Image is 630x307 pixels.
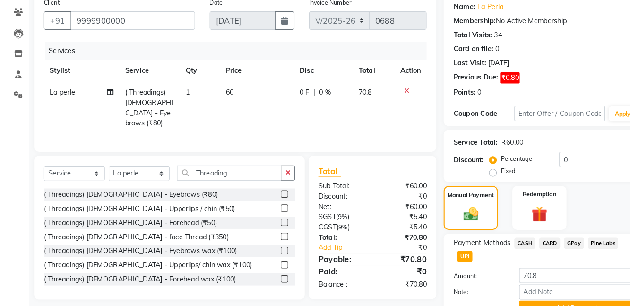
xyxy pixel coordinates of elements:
[43,222,210,232] div: ( Threadings) [DEMOGRAPHIC_DATA] - Forehead (₹50)
[440,96,461,105] div: Points:
[348,96,361,105] span: 70.8
[479,40,486,50] div: 34
[291,96,300,105] span: 0 F
[510,209,535,228] img: _gift.svg
[361,256,421,268] div: ₹70.80
[361,236,421,246] div: ₹70.80
[361,216,421,226] div: ₹5.40
[371,246,421,256] div: ₹0
[302,236,361,246] div: Total:
[432,290,496,298] label: Note:
[361,226,421,236] div: ₹5.40
[361,268,421,280] div: ₹0
[503,271,616,285] input: Amount
[463,96,466,105] div: 0
[43,277,229,287] div: ( Threadings) [DEMOGRAPHIC_DATA] - Forehead wax (₹100)
[43,22,69,40] button: +91
[43,51,421,69] div: Services
[590,114,617,128] button: Apply
[302,281,361,291] div: Balance :
[43,9,58,18] label: Client
[432,274,496,283] label: Amount:
[547,241,566,252] span: GPay
[486,144,507,154] div: ₹60.00
[43,208,228,218] div: ( Threadings) [DEMOGRAPHIC_DATA] - Upperlips / chin (₹50)
[361,196,421,206] div: ₹0
[499,241,519,252] span: CASH
[219,96,226,105] span: 60
[361,281,421,291] div: ₹70.80
[440,12,461,22] div: Name:
[48,96,73,105] span: La perle
[310,96,321,105] span: 0 %
[328,227,337,235] span: 9%
[440,53,478,63] div: Card on file:
[302,196,361,206] div: Discount:
[302,216,361,226] div: ( )
[302,268,361,280] div: Paid:
[43,194,211,204] div: ( Threadings) [DEMOGRAPHIC_DATA] - Eyebrows (₹80)
[300,9,341,18] label: Invoice Number
[434,196,479,204] label: Manual Payment
[440,161,469,171] div: Discount:
[473,67,493,77] div: [DATE]
[43,249,230,259] div: ( Threadings) [DEMOGRAPHIC_DATA] - Eyebrows wax (₹100)
[485,160,516,169] label: Percentage
[180,96,184,105] span: 1
[309,217,326,225] span: SGST
[570,241,600,252] span: Pine Labs
[43,69,116,90] th: Stylist
[440,26,616,36] div: No Active Membership
[485,81,504,92] span: ₹0.80
[485,173,500,181] label: Fixed
[523,241,543,252] span: CARD
[440,144,483,154] div: Service Total:
[440,116,498,126] div: Coupon Code
[302,206,361,216] div: Net:
[443,254,458,265] span: UPI
[309,227,326,235] span: CGST
[480,53,484,63] div: 0
[328,217,337,225] span: 9%
[309,172,330,182] span: Total
[499,114,587,128] input: Enter Offer / Coupon Code
[507,195,539,203] label: Redemption
[213,69,285,90] th: Price
[342,69,383,90] th: Total
[440,26,481,36] div: Membership:
[203,9,216,18] label: Date
[503,287,616,301] input: Add Note
[43,236,222,246] div: ( Threadings) [DEMOGRAPHIC_DATA] - face Thread (₹350)
[302,186,361,196] div: Sub Total:
[361,206,421,216] div: ₹60.00
[121,96,168,134] span: ( Threadings) [DEMOGRAPHIC_DATA] - Eyebrows (₹80)
[304,96,306,105] span: |
[302,256,361,268] div: Payable:
[361,186,421,196] div: ₹60.00
[116,69,174,90] th: Service
[440,81,483,92] div: Previous Due:
[43,263,244,273] div: ( Threadings) [DEMOGRAPHIC_DATA] - Upperlips/ chin wax (₹100)
[382,69,414,90] th: Action
[285,69,342,90] th: Disc
[172,171,273,186] input: Search or Scan
[302,246,371,256] a: Add Tip
[174,69,213,90] th: Qty
[440,40,477,50] div: Total Visits:
[68,22,189,40] input: Search by Name/Mobile/Email/Code
[302,226,361,236] div: ( )
[445,210,468,227] img: _cash.svg
[440,241,495,251] span: Payment Methods
[463,12,488,22] a: La Perla
[440,67,471,77] div: Last Visit:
